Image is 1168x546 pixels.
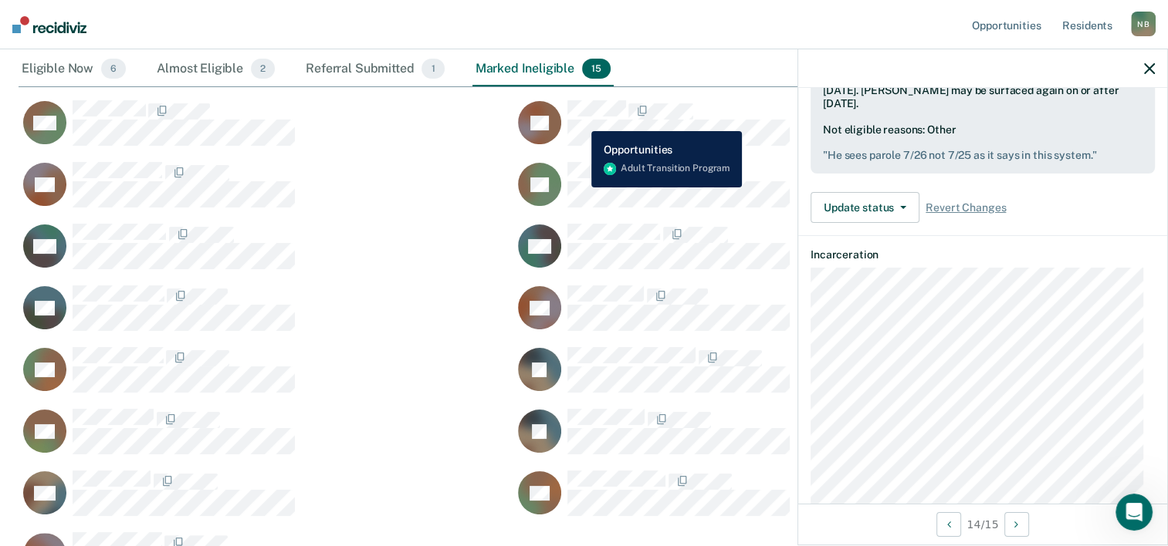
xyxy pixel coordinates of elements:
div: CaseloadOpportunityCell-64562 [19,161,513,223]
dt: Incarceration [811,248,1155,261]
div: CaseloadOpportunityCell-39153 [513,285,1008,346]
div: CaseloadOpportunityCell-80938 [513,223,1008,285]
span: 6 [101,59,126,79]
div: Marked ineligible by [EMAIL_ADDRESS][DOMAIN_NAME] on [DATE]. [PERSON_NAME] may be surfaced again ... [823,72,1143,110]
div: CaseloadOpportunityCell-40629 [19,408,513,470]
iframe: Intercom live chat [1116,494,1153,531]
div: CaseloadOpportunityCell-77786 [513,346,1008,408]
button: Previous Opportunity [936,512,961,537]
div: CaseloadOpportunityCell-77934 [513,470,1008,531]
span: 1 [421,59,444,79]
div: Eligible Now [19,52,129,86]
span: 15 [582,59,611,79]
div: CaseloadOpportunityCell-16503 [19,99,513,161]
div: CaseloadOpportunityCell-65583 [19,223,513,285]
div: CaseloadOpportunityCell-72998 [513,408,1008,470]
div: CaseloadOpportunityCell-68062 [19,470,513,531]
div: CaseloadOpportunityCell-74441 [19,285,513,346]
div: N B [1131,12,1156,36]
button: Update status [811,192,919,223]
div: CaseloadOpportunityCell-64277 [19,346,513,408]
div: Almost Eligible [154,52,278,86]
div: Not eligible reasons: Other [823,123,1143,162]
div: CaseloadOpportunityCell-65358 [513,99,1008,161]
div: CaseloadOpportunityCell-70960 [513,161,1008,223]
div: Marked Ineligible [472,52,614,86]
img: Recidiviz [12,16,86,33]
button: Next Opportunity [1004,512,1029,537]
span: Revert Changes [926,201,1006,214]
pre: " He sees parole 7/26 not 7/25 as it says in this system. " [823,149,1143,162]
div: Referral Submitted [303,52,447,86]
span: 2 [251,59,275,79]
div: 14 / 15 [798,504,1167,544]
